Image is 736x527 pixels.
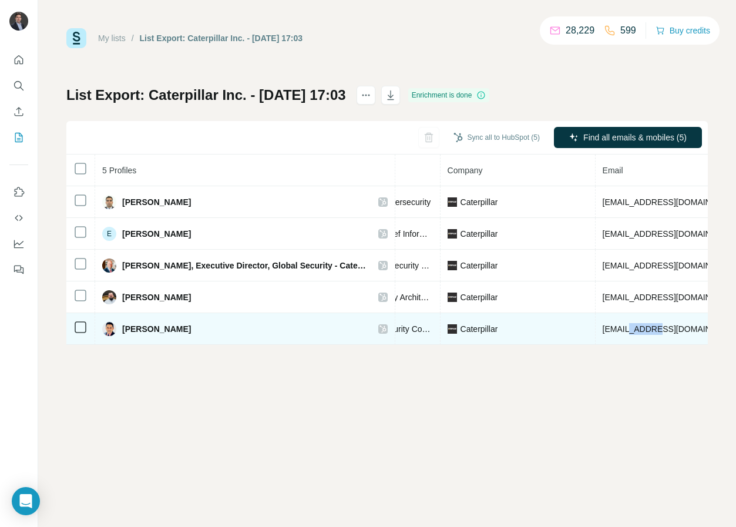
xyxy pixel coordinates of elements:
span: [PERSON_NAME] [122,228,191,240]
img: Avatar [102,290,116,304]
img: company-logo [448,197,457,207]
button: Dashboard [9,233,28,254]
p: 599 [620,24,636,38]
img: company-logo [448,293,457,302]
button: Buy credits [656,22,710,39]
img: Avatar [102,195,116,209]
span: 5 Profiles [102,166,136,175]
span: Company [448,166,483,175]
button: Use Surfe API [9,207,28,229]
div: List Export: Caterpillar Inc. - [DATE] 17:03 [140,32,303,44]
span: [PERSON_NAME] [122,196,191,208]
img: company-logo [448,229,457,239]
button: My lists [9,127,28,148]
button: Sync all to HubSpot (5) [445,129,548,146]
div: Enrichment is done [408,88,490,102]
span: [PERSON_NAME] [122,323,191,335]
span: Caterpillar [461,196,498,208]
p: 28,229 [566,24,594,38]
button: Use Surfe on LinkedIn [9,182,28,203]
a: My lists [98,33,126,43]
span: Caterpillar [461,291,498,303]
button: Search [9,75,28,96]
div: Open Intercom Messenger [12,487,40,515]
span: Vice President & Global Chief Information Security Officer (CISO) [293,229,530,239]
img: company-logo [448,324,457,334]
img: company-logo [448,261,457,270]
img: Surfe Logo [66,28,86,48]
div: E [102,227,116,241]
img: Avatar [102,259,116,273]
span: [PERSON_NAME], Executive Director, Global Security - Caterpillar [122,260,367,271]
button: Enrich CSV [9,101,28,122]
img: Avatar [9,12,28,31]
span: Find all emails & mobiles (5) [583,132,687,143]
span: Caterpillar [461,323,498,335]
h1: List Export: Caterpillar Inc. - [DATE] 17:03 [66,86,346,105]
button: Quick start [9,49,28,71]
button: Feedback [9,259,28,280]
span: [PERSON_NAME] [122,291,191,303]
span: Caterpillar [461,228,498,240]
span: Caterpillar [461,260,498,271]
button: Find all emails & mobiles (5) [554,127,702,148]
img: Avatar [102,322,116,336]
li: / [132,32,134,44]
button: actions [357,86,375,105]
span: Email [603,166,623,175]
